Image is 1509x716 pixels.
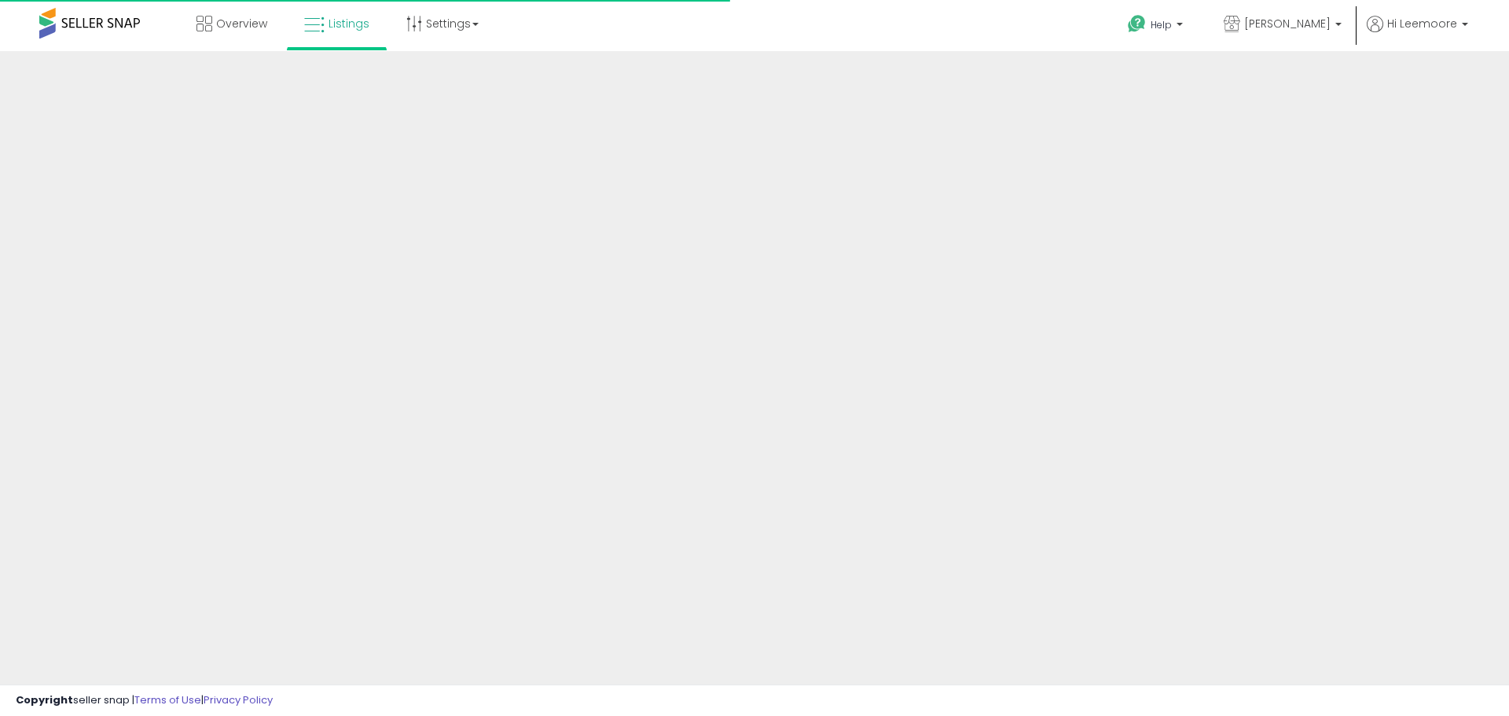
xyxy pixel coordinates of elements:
[1244,16,1331,31] span: [PERSON_NAME]
[204,692,273,707] a: Privacy Policy
[1367,16,1468,51] a: Hi Leemoore
[16,693,273,708] div: seller snap | |
[1151,18,1172,31] span: Help
[216,16,267,31] span: Overview
[1387,16,1457,31] span: Hi Leemoore
[16,692,73,707] strong: Copyright
[329,16,369,31] span: Listings
[134,692,201,707] a: Terms of Use
[1115,2,1199,51] a: Help
[1127,14,1147,34] i: Get Help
